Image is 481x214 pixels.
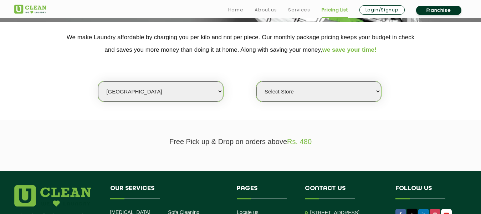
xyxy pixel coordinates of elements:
a: Services [288,6,310,14]
p: We make Laundry affordable by charging you per kilo and not per piece. Our monthly package pricin... [14,31,467,56]
a: Login/Signup [359,5,405,15]
a: Home [228,6,244,14]
img: logo.png [14,185,91,207]
h4: Our Services [110,185,226,199]
p: Free Pick up & Drop on orders above [14,138,467,146]
h4: Pages [237,185,294,199]
a: Pricing List [322,6,348,14]
span: Rs. 480 [287,138,312,146]
h4: Follow us [395,185,458,199]
span: we save your time! [322,46,377,53]
a: About us [255,6,277,14]
a: Franchise [416,6,461,15]
img: UClean Laundry and Dry Cleaning [14,5,46,14]
h4: Contact us [305,185,385,199]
